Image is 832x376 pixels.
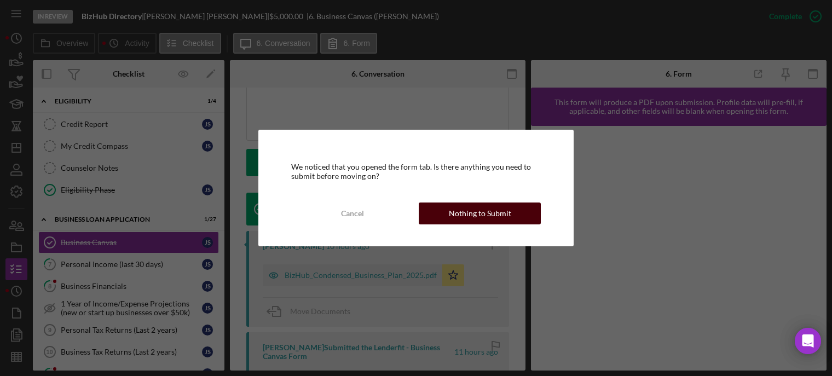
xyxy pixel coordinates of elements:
div: Nothing to Submit [449,203,511,224]
button: Nothing to Submit [419,203,541,224]
button: Cancel [291,203,413,224]
div: Cancel [341,203,364,224]
div: We noticed that you opened the form tab. Is there anything you need to submit before moving on? [291,163,541,180]
div: Open Intercom Messenger [795,328,821,354]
